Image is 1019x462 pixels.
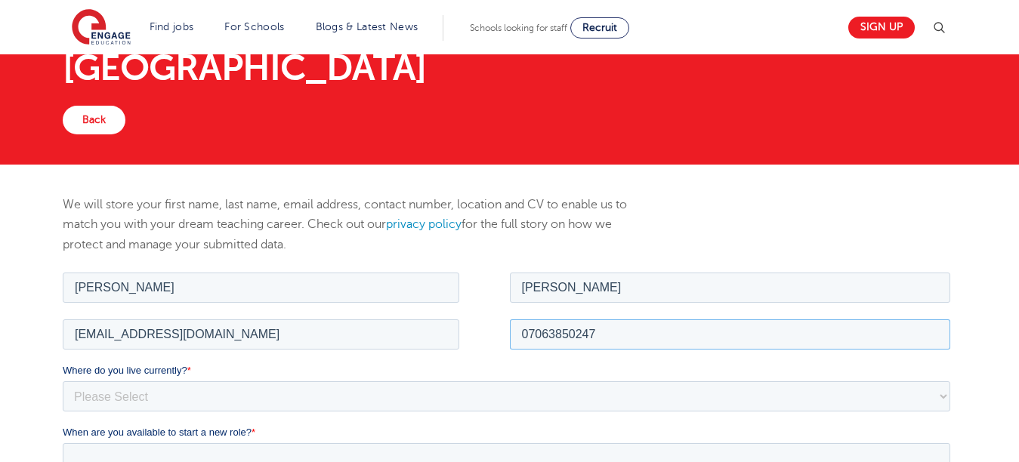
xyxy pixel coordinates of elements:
[72,9,131,47] img: Engage Education
[447,50,888,80] input: *Contact Number
[63,14,956,86] h1: Application For Physics Teacher – [GEOGRAPHIC_DATA]
[848,17,915,38] a: Sign up
[582,22,617,33] span: Recruit
[63,106,125,134] a: Back
[570,17,629,38] a: Recruit
[470,23,567,33] span: Schools looking for staff
[224,21,284,32] a: For Schools
[150,21,194,32] a: Find jobs
[63,195,651,254] p: We will store your first name, last name, email address, contact number, location and CV to enabl...
[386,217,462,231] a: privacy policy
[17,396,168,407] span: Subscribe to updates from Engage
[447,3,888,33] input: *Last name
[316,21,418,32] a: Blogs & Latest News
[4,395,14,405] input: Subscribe to updates from Engage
